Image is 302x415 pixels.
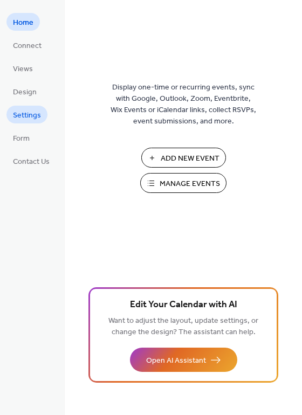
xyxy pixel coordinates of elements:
a: Design [6,82,43,100]
a: Settings [6,106,47,123]
span: Display one-time or recurring events, sync with Google, Outlook, Zoom, Eventbrite, Wix Events or ... [111,82,256,127]
span: Form [13,133,30,144]
span: Want to adjust the layout, update settings, or change the design? The assistant can help. [108,314,258,340]
span: Manage Events [160,178,220,190]
button: Add New Event [141,148,226,168]
span: Home [13,17,33,29]
span: Contact Us [13,156,50,168]
a: Connect [6,36,48,54]
span: Design [13,87,37,98]
span: Settings [13,110,41,121]
button: Open AI Assistant [130,348,237,372]
span: Open AI Assistant [146,355,206,366]
a: Form [6,129,36,147]
button: Manage Events [140,173,226,193]
span: Connect [13,40,42,52]
a: Views [6,59,39,77]
a: Contact Us [6,152,56,170]
span: Edit Your Calendar with AI [130,298,237,313]
span: Views [13,64,33,75]
span: Add New Event [161,153,219,164]
a: Home [6,13,40,31]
